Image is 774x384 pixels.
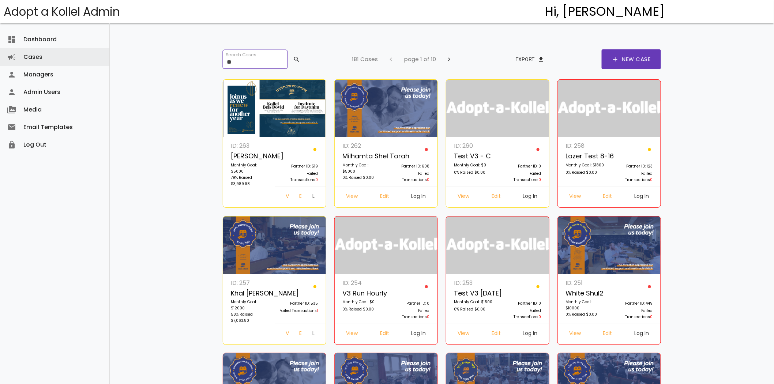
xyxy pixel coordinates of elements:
[374,191,395,204] a: Edit
[343,151,382,162] p: Milhamta Shel Torah
[275,141,322,187] a: Partner ID: 519 Failed Transactions0
[545,5,665,19] h4: Hi, [PERSON_NAME]
[566,288,605,299] p: White Shul2
[280,191,294,204] a: View
[454,278,494,288] p: ID: 253
[539,177,541,182] span: 0
[452,191,475,204] a: View
[231,162,271,174] p: Monthly Goal: $5000
[502,163,541,170] p: Partner ID: 0
[307,191,320,204] a: Log In
[390,170,430,183] p: Failed Transactions
[317,308,318,313] span: 1
[502,300,541,308] p: Partner ID: 0
[566,278,605,288] p: ID: 251
[288,53,305,66] button: search
[517,328,544,341] a: Log In
[223,217,326,274] img: zYFEr1Um4q.FynfSIG0iD.jpg
[650,177,653,182] span: 0
[231,151,271,162] p: [PERSON_NAME]
[498,141,545,187] a: Partner ID: 0 Failed Transactions0
[343,141,382,151] p: ID: 262
[227,278,274,328] a: ID: 257 Khal [PERSON_NAME] Monthly Goal: $12000 58% Raised $7,063.80
[558,80,661,138] img: logonobg.png
[613,300,653,308] p: Partner ID: 449
[340,328,364,341] a: View
[510,53,551,66] button: Exportfile_download
[7,118,16,136] i: email
[612,49,619,69] span: add
[450,141,497,187] a: ID: 260 Test v3 - c Monthly Goal: $0 0% Raised $0.00
[561,278,609,324] a: ID: 251 White Shul2 Monthly Goal: $10000 0% Raised $0.00
[7,66,16,83] i: person
[561,141,609,187] a: ID: 258 Lazer Test 8-16 Monthly Goal: $1800 0% Raised $0.00
[650,314,653,320] span: 0
[450,278,497,324] a: ID: 253 Test V3 [DATE] Monthly Goal: $1500 0% Raised $0.00
[7,48,16,66] i: campaign
[231,141,271,151] p: ID: 263
[404,54,436,64] p: page 1 of 10
[613,170,653,183] p: Failed Transactions
[390,308,430,320] p: Failed Transactions
[7,31,16,48] i: dashboard
[390,163,430,170] p: Partner ID: 608
[406,191,432,204] a: Log In
[279,163,318,170] p: Partner ID: 519
[343,288,382,299] p: v3 run hourly
[227,141,274,191] a: ID: 263 [PERSON_NAME] Monthly Goal: $5000 79% Raised $3,989.98
[609,278,657,324] a: Partner ID: 449 Failed Transactions0
[629,328,655,341] a: Log In
[335,217,437,274] img: logonobg.png
[613,163,653,170] p: Partner ID: 123
[279,308,318,315] p: Failed Transactions
[566,311,605,319] p: 0% Raised $0.00
[343,278,382,288] p: ID: 254
[454,299,494,306] p: Monthly Goal: $1500
[454,162,494,169] p: Monthly Goal: $0
[454,169,494,177] p: 0% Raised $0.00
[390,300,430,308] p: Partner ID: 0
[7,101,16,118] i: perm_media
[343,174,382,182] p: 0% Raised $0.00
[629,191,655,204] a: Log In
[386,278,434,324] a: Partner ID: 0 Failed Transactions0
[280,328,294,341] a: View
[563,191,587,204] a: View
[279,170,318,183] p: Failed Transactions
[486,191,507,204] a: Edit
[558,217,661,274] img: 6GPLfb0Mk4.zBtvR2DLF4.png
[602,49,661,69] a: addNew Case
[7,136,16,154] i: lock
[454,141,494,151] p: ID: 260
[613,308,653,320] p: Failed Transactions
[427,314,430,320] span: 0
[340,191,364,204] a: View
[231,278,271,288] p: ID: 257
[563,328,587,341] a: View
[454,288,494,299] p: Test V3 [DATE]
[566,141,605,151] p: ID: 258
[386,141,434,187] a: Partner ID: 608 Failed Transactions0
[374,328,395,341] a: Edit
[293,328,307,341] a: Edit
[446,53,453,66] span: chevron_right
[293,53,301,66] span: search
[231,299,271,311] p: Monthly Goal: $12000
[597,328,618,341] a: Edit
[279,300,318,308] p: Partner ID: 535
[446,80,549,138] img: logonobg.png
[446,217,549,274] img: logonobg.png
[275,278,322,324] a: Partner ID: 535 Failed Transactions1
[338,278,386,324] a: ID: 254 v3 run hourly Monthly Goal: $0 0% Raised $0.00
[454,306,494,313] p: 0% Raised $0.00
[352,54,378,64] p: 181 Cases
[7,83,16,101] i: person
[454,151,494,162] p: Test v3 - c
[343,306,382,313] p: 0% Raised $0.00
[316,177,318,182] span: 0
[223,80,326,138] img: I2vVEkmzLd.fvn3D5NTra.png
[538,53,545,66] span: file_download
[338,141,386,187] a: ID: 262 Milhamta Shel Torah Monthly Goal: $5000 0% Raised $0.00
[566,151,605,162] p: Lazer Test 8-16
[231,311,271,324] p: 58% Raised $7,063.80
